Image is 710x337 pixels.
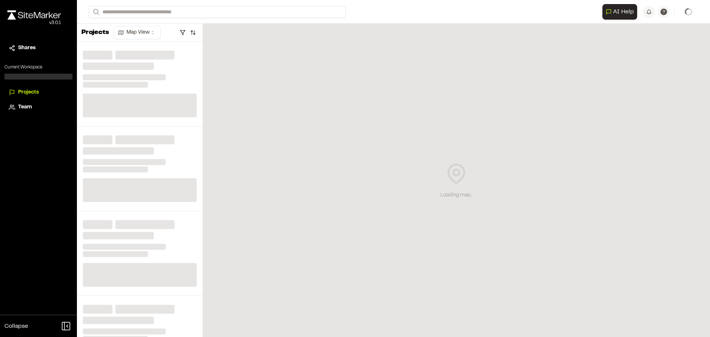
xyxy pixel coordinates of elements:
[18,88,39,97] span: Projects
[4,322,28,331] span: Collapse
[4,64,72,71] p: Current Workspace
[18,44,35,52] span: Shares
[440,191,473,199] div: Loading map...
[18,103,32,111] span: Team
[602,4,640,20] div: Open AI Assistant
[9,44,68,52] a: Shares
[613,7,634,16] span: AI Help
[81,28,109,38] p: Projects
[602,4,637,20] button: Open AI Assistant
[89,6,102,18] button: Search
[7,10,61,20] img: rebrand.png
[9,103,68,111] a: Team
[7,20,61,26] div: Oh geez...please don't...
[9,88,68,97] a: Projects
